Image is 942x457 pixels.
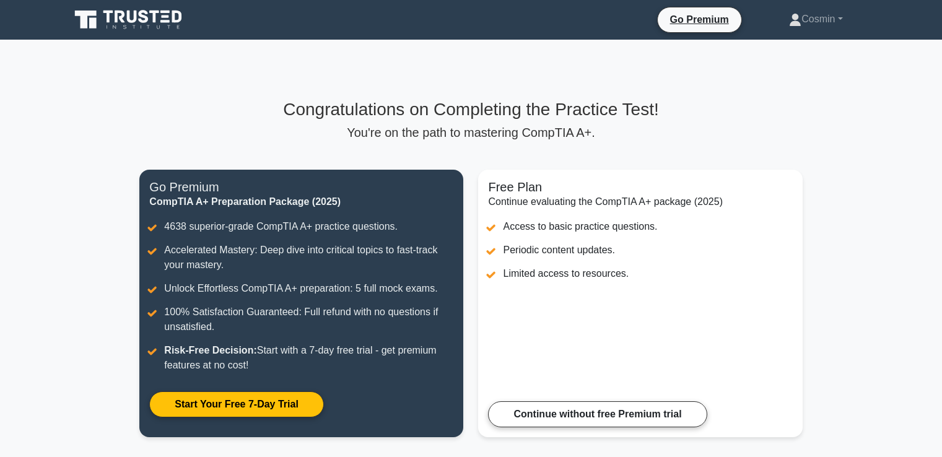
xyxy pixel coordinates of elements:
[149,391,323,417] a: Start Your Free 7-Day Trial
[663,12,736,27] a: Go Premium
[488,401,707,427] a: Continue without free Premium trial
[139,99,802,120] h3: Congratulations on Completing the Practice Test!
[759,7,872,32] a: Cosmin
[139,125,802,140] p: You're on the path to mastering CompTIA A+.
